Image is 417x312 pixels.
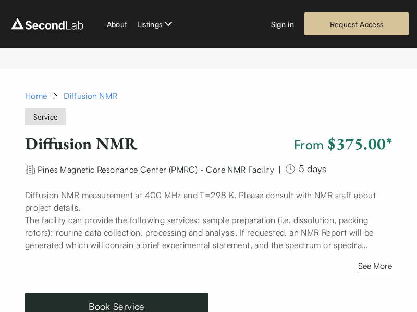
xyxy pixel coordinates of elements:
[294,133,392,154] span: From
[25,214,392,251] p: The facility can provide the following services: sample preparation (i.e. dissolution, packing ro...
[25,108,66,125] span: Service
[107,19,127,30] a: About
[25,189,392,214] p: Diffusion NMR measurement at 400 MHz and T=298 K. Please consult with NMR staff about project det...
[299,163,327,175] span: 5 days
[137,18,175,30] button: Listings
[25,133,290,154] h1: Diffusion NMR
[25,89,47,102] a: Home
[328,133,392,154] span: $375.00 *
[38,163,274,174] a: Pines Magnetic Resonance Center (PMRC) - Core NMR Facility
[8,16,86,32] img: logo
[358,259,392,276] button: See More
[271,19,294,30] a: Sign in
[38,164,274,175] span: Pines Magnetic Resonance Center (PMRC) - Core NMR Facility
[278,163,281,176] div: |
[304,12,409,35] a: Request Access
[64,89,117,102] div: Diffusion NMR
